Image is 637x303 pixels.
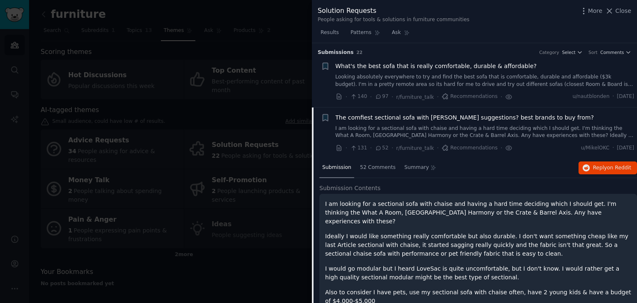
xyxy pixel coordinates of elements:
[391,93,393,101] span: ·
[345,93,347,101] span: ·
[391,144,393,152] span: ·
[562,49,583,55] button: Select
[605,7,631,15] button: Close
[336,113,594,122] a: The comfiest sectional sofa with [PERSON_NAME] suggestions? best brands to buy from?
[442,93,498,100] span: Recommendations
[588,7,603,15] span: More
[562,49,575,55] span: Select
[539,49,559,55] div: Category
[375,93,389,100] span: 97
[318,6,469,16] div: Solution Requests
[579,7,603,15] button: More
[318,49,354,56] span: Submission s
[318,26,342,43] a: Results
[581,144,610,152] span: u/MikelOKC
[336,73,635,88] a: Looking absolutely everywhere to try and find the best sofa that is comfortable, durable and affo...
[501,144,502,152] span: ·
[325,200,631,226] p: I am looking for a sectional sofa with chaise and having a hard time deciding which I should get....
[607,165,631,171] span: on Reddit
[396,94,434,100] span: r/furniture_talk
[389,26,413,43] a: Ask
[593,164,631,172] span: Reply
[321,29,339,37] span: Results
[318,16,469,24] div: People asking for tools & solutions in furniture communities
[442,144,498,152] span: Recommendations
[613,93,614,100] span: ·
[375,144,389,152] span: 52
[617,144,634,152] span: [DATE]
[437,93,438,101] span: ·
[404,164,429,171] span: Summary
[350,93,367,100] span: 140
[350,29,371,37] span: Patterns
[319,184,381,193] span: Submission Contents
[357,50,363,55] span: 22
[613,144,614,152] span: ·
[396,145,434,151] span: r/furniture_talk
[370,144,372,152] span: ·
[579,161,637,175] button: Replyon Reddit
[325,264,631,282] p: I would go modular but I heard LoveSac is quite uncomfortable, but I don't know. I would rather g...
[572,93,609,100] span: u/nautblonden
[336,125,635,139] a: I am looking for a sectional sofa with chaise and having a hard time deciding which I should get....
[588,49,598,55] div: Sort
[360,164,396,171] span: 52 Comments
[336,62,537,71] a: What's the best sofa that is really comfortable, durable & affordable?
[437,144,438,152] span: ·
[348,26,383,43] a: Patterns
[322,164,351,171] span: Submission
[601,49,631,55] button: Comments
[392,29,401,37] span: Ask
[615,7,631,15] span: Close
[601,49,624,55] span: Comments
[501,93,502,101] span: ·
[350,144,367,152] span: 131
[617,93,634,100] span: [DATE]
[325,232,631,258] p: Ideally I would like something really comfortable but also durable. I don't want something cheap ...
[345,144,347,152] span: ·
[370,93,372,101] span: ·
